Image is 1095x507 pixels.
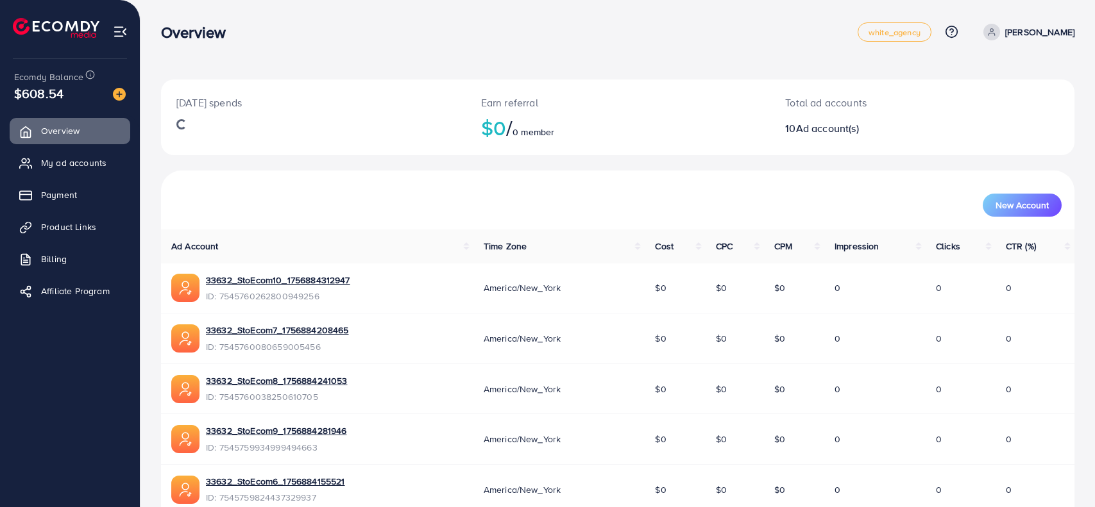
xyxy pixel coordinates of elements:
span: Ad account(s) [796,121,859,135]
span: America/New_York [484,332,561,345]
img: ic-ads-acc.e4c84228.svg [171,476,199,504]
span: $0 [774,281,785,294]
span: 0 [1006,483,1012,496]
span: CPM [774,240,792,253]
span: $0 [716,383,727,395]
span: 0 [1006,281,1012,294]
a: My ad accounts [10,150,130,176]
span: $608.54 [14,84,64,103]
span: $0 [774,383,785,395]
span: Billing [41,253,67,265]
img: image [113,88,126,101]
h3: Overview [161,23,236,42]
span: $0 [655,483,666,496]
p: [PERSON_NAME] [1005,24,1074,40]
span: $0 [716,433,727,445]
img: ic-ads-acc.e4c84228.svg [171,375,199,403]
a: white_agency [858,22,931,42]
span: 0 [936,483,942,496]
span: ID: 7545759934999494663 [206,441,346,454]
span: CTR (%) [1006,240,1036,253]
span: 0 [936,383,942,395]
span: New Account [996,201,1049,210]
span: America/New_York [484,483,561,496]
h2: $0 [481,115,755,140]
span: 0 [1006,433,1012,445]
span: $0 [774,332,785,345]
h2: 10 [785,122,983,135]
span: $0 [655,332,666,345]
span: Payment [41,188,77,201]
span: ID: 7545760080659005456 [206,340,348,353]
span: 0 [835,483,840,496]
span: Impression [835,240,879,253]
span: My ad accounts [41,156,106,169]
span: 0 [936,433,942,445]
img: ic-ads-acc.e4c84228.svg [171,425,199,453]
p: [DATE] spends [176,95,450,110]
a: Billing [10,246,130,272]
a: 33632_StoEcom7_1756884208465 [206,324,348,337]
span: 0 [835,281,840,294]
img: logo [13,18,99,38]
span: / [506,113,513,142]
span: Product Links [41,220,96,233]
span: 0 [1006,383,1012,395]
span: $0 [774,483,785,496]
a: Affiliate Program [10,278,130,304]
span: Cost [655,240,674,253]
span: Ad Account [171,240,219,253]
a: [PERSON_NAME] [978,24,1074,40]
p: Total ad accounts [785,95,983,110]
a: 33632_StoEcom8_1756884241053 [206,374,347,387]
span: ID: 7545760038250610705 [206,390,347,403]
span: 0 [835,332,840,345]
span: $0 [655,281,666,294]
span: 0 member [513,126,554,138]
span: white_agency [869,28,921,37]
a: 33632_StoEcom6_1756884155521 [206,475,344,488]
img: ic-ads-acc.e4c84228.svg [171,274,199,302]
span: ID: 7545759824437329937 [206,491,344,504]
span: $0 [655,433,666,445]
span: America/New_York [484,383,561,395]
a: Overview [10,118,130,144]
button: New Account [983,194,1062,217]
span: $0 [716,483,727,496]
span: Affiliate Program [41,285,110,297]
a: Payment [10,182,130,208]
span: $0 [716,281,727,294]
span: Overview [41,124,80,137]
a: 33632_StoEcom9_1756884281946 [206,424,346,437]
img: ic-ads-acc.e4c84228.svg [171,324,199,353]
span: $0 [655,383,666,395]
span: America/New_York [484,281,561,294]
span: ID: 7545760262800949256 [206,290,350,303]
span: 0 [835,383,840,395]
span: $0 [774,433,785,445]
span: Clicks [936,240,960,253]
span: CPC [716,240,733,253]
p: Earn referral [481,95,755,110]
span: $0 [716,332,727,345]
span: America/New_York [484,433,561,445]
span: 0 [936,281,942,294]
span: Ecomdy Balance [14,71,83,83]
a: Product Links [10,214,130,240]
img: menu [113,24,128,39]
a: 33632_StoEcom10_1756884312947 [206,274,350,287]
span: 0 [835,433,840,445]
span: Time Zone [484,240,527,253]
span: 0 [1006,332,1012,345]
span: 0 [936,332,942,345]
